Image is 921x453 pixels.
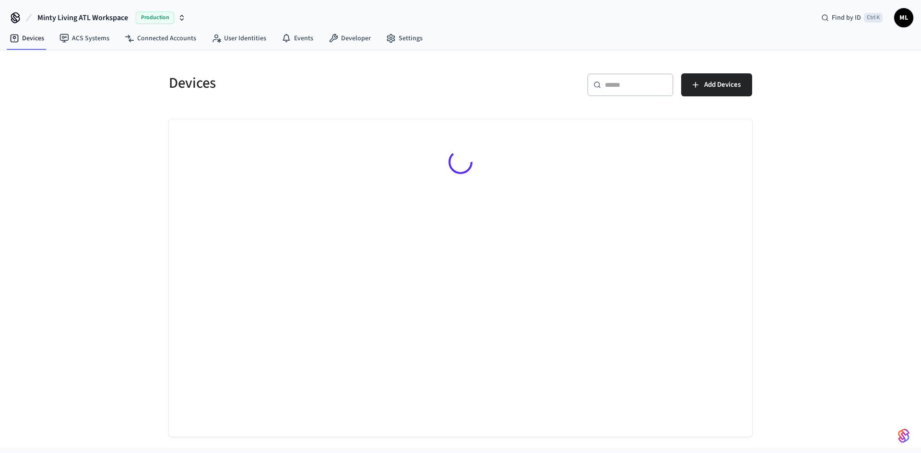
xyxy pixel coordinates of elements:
a: Devices [2,30,52,47]
span: Find by ID [832,13,861,23]
a: Connected Accounts [117,30,204,47]
h5: Devices [169,73,455,93]
img: SeamLogoGradient.69752ec5.svg [898,428,909,443]
a: Settings [378,30,430,47]
div: Find by IDCtrl K [814,9,890,26]
span: Add Devices [704,79,741,91]
span: Minty Living ATL Workspace [37,12,128,23]
span: Ctrl K [864,13,883,23]
span: ML [895,9,912,26]
button: ML [894,8,913,27]
a: Developer [321,30,378,47]
button: Add Devices [681,73,752,96]
a: User Identities [204,30,274,47]
a: Events [274,30,321,47]
span: Production [136,12,174,24]
a: ACS Systems [52,30,117,47]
